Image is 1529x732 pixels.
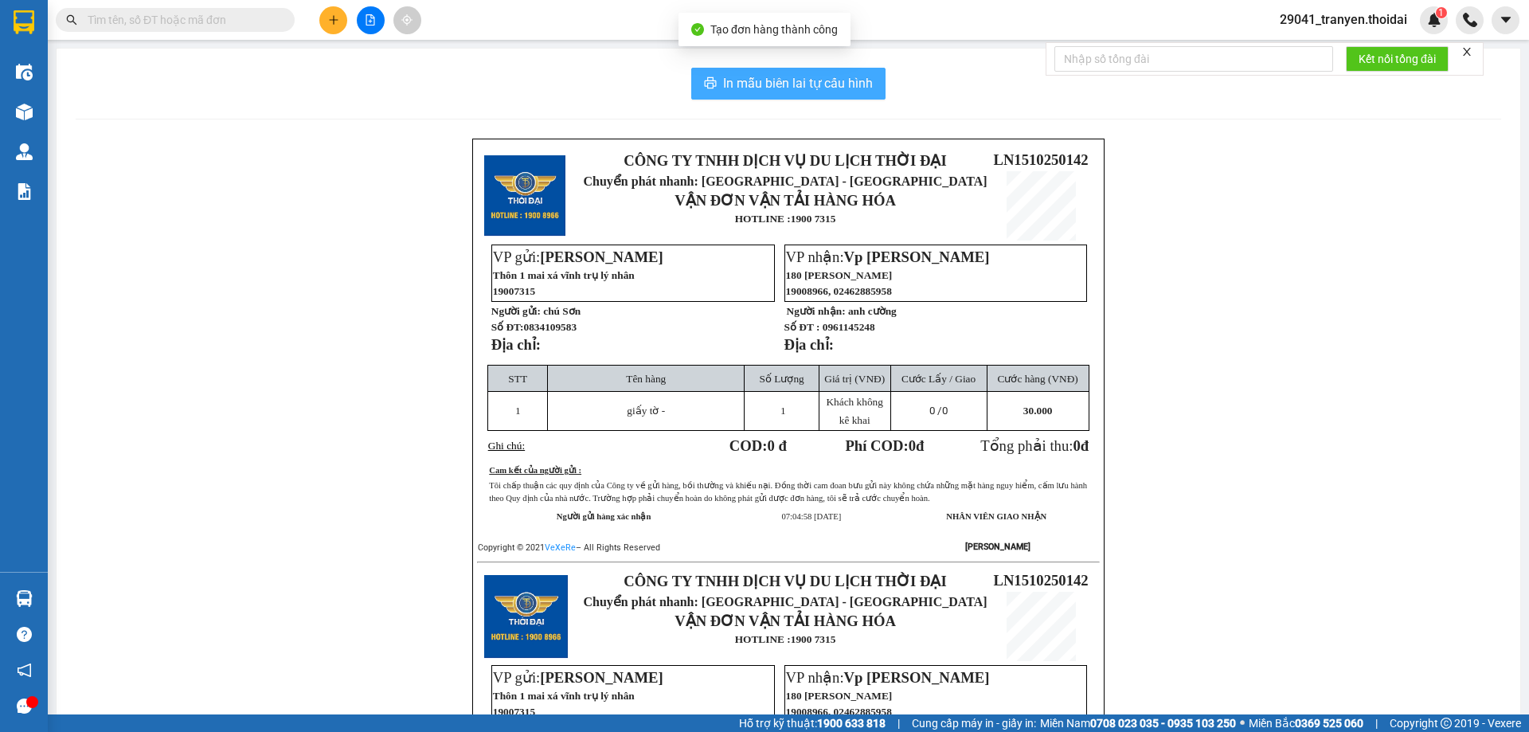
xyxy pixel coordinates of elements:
[1441,718,1452,729] span: copyright
[786,249,990,265] span: VP nhận:
[1346,46,1449,72] button: Kết nối tổng đài
[1436,7,1447,18] sup: 1
[365,14,376,25] span: file-add
[491,321,577,333] strong: Số ĐT:
[993,572,1088,589] span: LN1510250142
[540,249,663,265] span: [PERSON_NAME]
[791,213,836,225] strong: 1900 7315
[691,68,886,100] button: printerIn mẫu biên lai tự cấu hình
[488,440,525,452] span: Ghi chú:
[897,714,900,732] span: |
[781,512,841,521] span: 07:04:58 [DATE]
[88,11,276,29] input: Tìm tên, số ĐT hoặc mã đơn
[17,663,32,678] span: notification
[493,269,635,281] span: Thôn 1 mai xá vĩnh trụ lý nhân
[16,143,33,160] img: warehouse-icon
[710,23,838,36] span: Tạo đơn hàng thành công
[493,690,635,702] span: Thôn 1 mai xá vĩnh trụ lý nhân
[929,405,948,417] span: 0 /
[824,373,885,385] span: Giá trị (VNĐ)
[993,151,1088,168] span: LN1510250142
[845,437,924,454] strong: Phí COD: đ
[786,269,893,281] span: 180 [PERSON_NAME]
[946,512,1046,521] strong: NHÂN VIÊN GIAO NHẬN
[901,373,976,385] span: Cước Lấy / Giao
[17,699,32,714] span: message
[489,481,1087,503] span: Tôi chấp thuận các quy định của Công ty về gửi hàng, bồi thường và khiếu nại. Đồng thời cam đoan ...
[942,405,948,417] span: 0
[624,573,946,589] strong: CÔNG TY TNHH DỊCH VỤ DU LỊCH THỜI ĐẠI
[723,73,873,93] span: In mẫu biên lai tự cấu hình
[357,6,385,34] button: file-add
[16,64,33,80] img: warehouse-icon
[1240,720,1245,726] span: ⚪️
[791,633,836,645] strong: 1900 7315
[493,249,663,265] span: VP gửi:
[1438,7,1444,18] span: 1
[17,627,32,642] span: question-circle
[780,405,786,417] span: 1
[786,285,892,297] span: 19008966, 02462885958
[1295,717,1363,730] strong: 0369 525 060
[478,542,660,553] span: Copyright © 2021 – All Rights Reserved
[844,249,990,265] span: Vp [PERSON_NAME]
[624,152,946,169] strong: CÔNG TY TNHH DỊCH VỤ DU LỊCH THỜI ĐẠI
[493,706,535,718] span: 19007315
[1267,10,1420,29] span: 29041_tranyen.thoidai
[998,373,1078,385] span: Cước hàng (VNĐ)
[1090,717,1236,730] strong: 0708 023 035 - 0935 103 250
[508,373,527,385] span: STT
[817,717,886,730] strong: 1900 633 818
[484,155,565,237] img: logo
[735,213,791,225] strong: HOTLINE :
[784,321,820,333] strong: Số ĐT :
[1081,437,1089,454] span: đ
[965,542,1030,552] strong: [PERSON_NAME]
[1499,13,1513,27] span: caret-down
[1463,13,1477,27] img: phone-icon
[584,174,987,188] span: Chuyển phát nhanh: [GEOGRAPHIC_DATA] - [GEOGRAPHIC_DATA]
[491,336,541,353] strong: Địa chỉ:
[912,714,1036,732] span: Cung cấp máy in - giấy in:
[401,14,413,25] span: aim
[848,305,897,317] span: anh cường
[787,305,846,317] strong: Người nhận:
[844,669,990,686] span: Vp [PERSON_NAME]
[786,669,990,686] span: VP nhận:
[493,669,663,686] span: VP gửi:
[739,714,886,732] span: Hỗ trợ kỹ thuật:
[1073,437,1080,454] span: 0
[627,405,665,417] span: giấy tờ -
[545,542,576,553] a: VeXeRe
[319,6,347,34] button: plus
[584,595,987,609] span: Chuyển phát nhanh: [GEOGRAPHIC_DATA] - [GEOGRAPHIC_DATA]
[16,183,33,200] img: solution-icon
[786,690,893,702] span: 180 [PERSON_NAME]
[16,590,33,607] img: warehouse-icon
[393,6,421,34] button: aim
[1054,46,1333,72] input: Nhập số tổng đài
[1023,405,1053,417] span: 30.000
[540,669,663,686] span: [PERSON_NAME]
[1249,714,1363,732] span: Miền Bắc
[491,305,541,317] strong: Người gửi:
[980,437,1089,454] span: Tổng phải thu:
[826,396,882,426] span: Khách không kê khai
[523,321,577,333] span: 0834109583
[767,437,786,454] span: 0 đ
[1427,13,1441,27] img: icon-new-feature
[1359,50,1436,68] span: Kết nối tổng đài
[786,706,892,718] span: 19008966, 02462885958
[784,336,834,353] strong: Địa chỉ:
[675,613,896,629] strong: VẬN ĐƠN VẬN TẢI HÀNG HÓA
[66,14,77,25] span: search
[909,437,916,454] span: 0
[328,14,339,25] span: plus
[1461,46,1472,57] span: close
[691,23,704,36] span: check-circle
[1040,714,1236,732] span: Miền Nam
[675,192,896,209] strong: VẬN ĐƠN VẬN TẢI HÀNG HÓA
[729,437,787,454] strong: COD:
[557,512,651,521] strong: Người gửi hàng xác nhận
[515,405,521,417] span: 1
